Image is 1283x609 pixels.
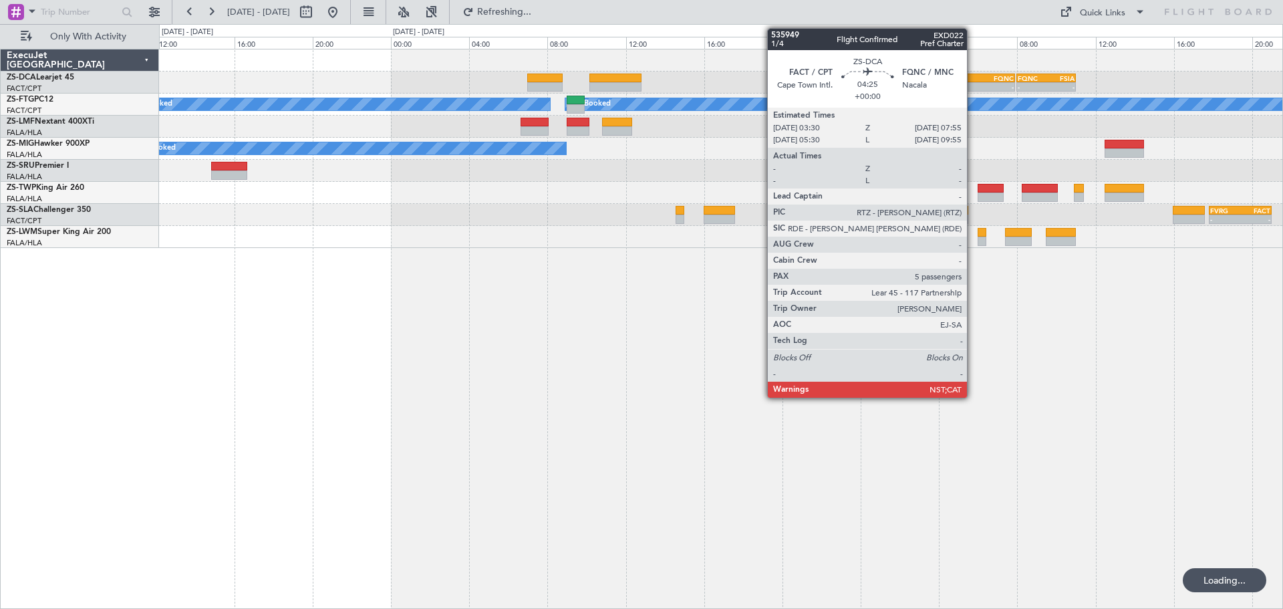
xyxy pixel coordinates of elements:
input: Trip Number [41,2,118,22]
a: FALA/HLA [7,194,42,204]
div: 00:00 [861,37,939,49]
div: FACT [1240,207,1270,215]
div: - [1240,215,1270,223]
a: ZS-SLAChallenger 350 [7,206,91,214]
div: 16:00 [1174,37,1252,49]
div: FVRG [1210,207,1240,215]
div: 12:00 [1096,37,1174,49]
div: 08:00 [1017,37,1095,49]
div: A/C Booked [569,94,611,114]
span: Only With Activity [35,32,141,41]
a: ZS-LMFNextant 400XTi [7,118,94,126]
div: FACT [930,74,972,82]
a: ZS-TWPKing Air 260 [7,184,84,192]
div: - [1046,83,1075,91]
div: 20:00 [313,37,391,49]
div: Quick Links [1080,7,1125,20]
a: ZS-LWMSuper King Air 200 [7,228,111,236]
div: Loading... [1183,568,1266,592]
a: FALA/HLA [7,128,42,138]
a: FACT/CPT [7,216,41,226]
a: FACT/CPT [7,84,41,94]
button: Only With Activity [15,26,145,47]
span: ZS-SLA [7,206,33,214]
div: [DATE] - [DATE] [863,27,914,38]
button: Quick Links [1053,1,1152,23]
div: 20:00 [782,37,861,49]
span: Refreshing... [476,7,533,17]
div: [DATE] - [DATE] [162,27,213,38]
div: FQNC [1018,74,1046,82]
span: [DATE] - [DATE] [227,6,290,18]
a: FACT/CPT [7,106,41,116]
div: FSIA [1046,74,1075,82]
span: ZS-LMF [7,118,35,126]
span: ZS-DCA [7,74,36,82]
div: - [972,83,1014,91]
button: Refreshing... [456,1,537,23]
div: 04:00 [939,37,1017,49]
div: [DATE] - [DATE] [393,27,444,38]
div: 16:00 [235,37,313,49]
a: FALA/HLA [7,172,42,182]
div: FQNC [972,74,1014,82]
div: 12:00 [156,37,235,49]
div: 12:00 [626,37,704,49]
a: ZS-DCALearjet 45 [7,74,74,82]
div: - [1210,215,1240,223]
div: - [930,83,972,91]
div: 00:00 [391,37,469,49]
div: 16:00 [704,37,782,49]
a: FALA/HLA [7,150,42,160]
div: - [1018,83,1046,91]
a: ZS-SRUPremier I [7,162,69,170]
div: 04:00 [469,37,547,49]
a: ZS-FTGPC12 [7,96,53,104]
a: ZS-MIGHawker 900XP [7,140,90,148]
a: FALA/HLA [7,238,42,248]
span: ZS-TWP [7,184,36,192]
span: ZS-LWM [7,228,37,236]
span: ZS-SRU [7,162,35,170]
span: ZS-MIG [7,140,34,148]
div: 08:00 [547,37,625,49]
span: ZS-FTG [7,96,34,104]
